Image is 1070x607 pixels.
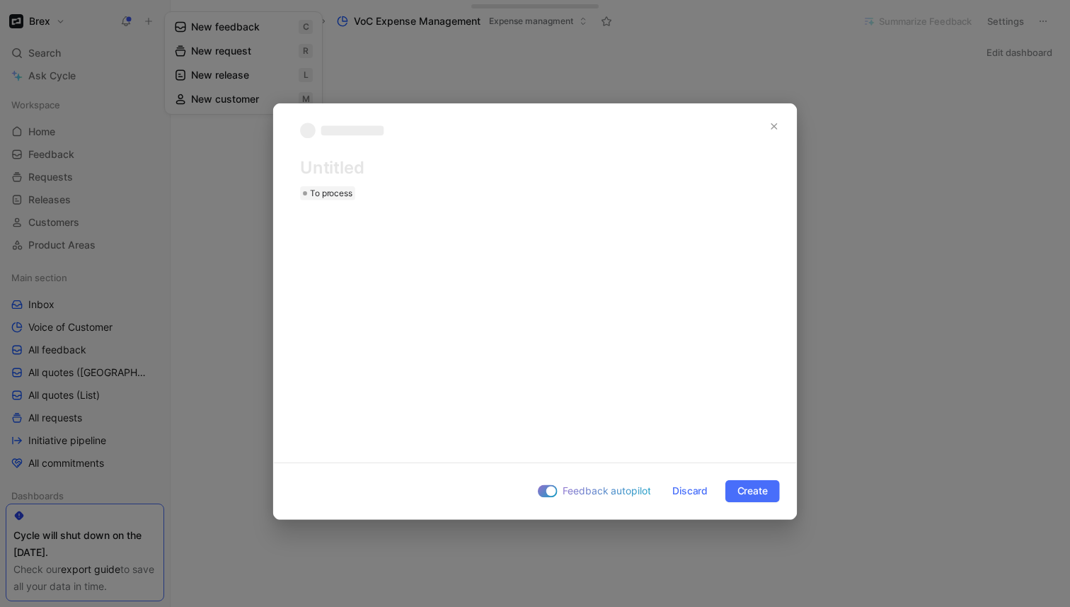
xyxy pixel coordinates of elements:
span: Discard [672,483,708,500]
div: To process [300,186,355,200]
button: Feedback autopilot [534,482,655,501]
span: Create [737,483,768,500]
span: To process [310,186,352,200]
button: Create [725,480,780,503]
span: Feedback autopilot [563,483,650,500]
button: Discard [660,480,720,503]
